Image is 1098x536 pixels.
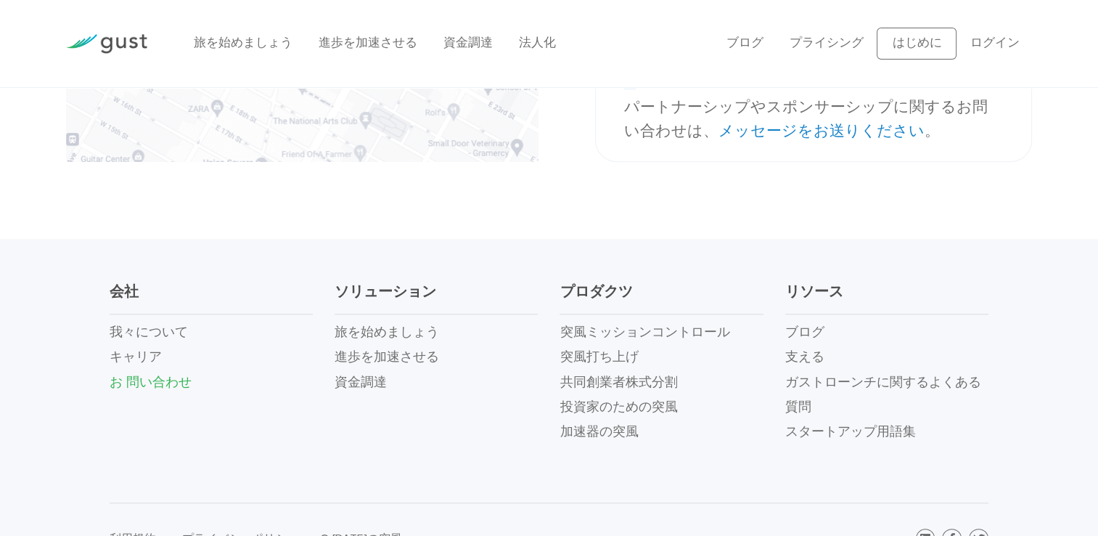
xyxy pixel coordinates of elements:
[624,95,1004,144] p: パートナーシップやスポンサーシップに関するお問い合わせは、 。
[519,36,556,50] a: 法人化
[785,325,824,340] a: ブログ
[110,283,313,315] h3: 会社
[718,122,925,140] a: メッセージをお送りください
[335,375,387,390] a: 資金調達
[785,375,981,415] a: ガストローンチに関するよくある質問
[560,325,729,340] a: 突風ミッションコントロール
[560,424,638,439] a: 加速器の突風
[560,349,638,365] a: 突風打ち上げ
[335,283,538,315] h3: ソリューション
[560,283,763,315] h3: プロダクツ
[110,375,192,390] a: お 問い合わせ
[560,399,677,415] a: 投資家のための突風
[443,36,493,50] a: 資金調達
[785,424,916,439] a: スタートアップ用語集
[335,349,439,365] a: 進歩を加速させる
[726,36,763,50] a: ブログ
[194,36,292,50] a: 旅を始めましょう
[970,36,1019,50] a: ログイン
[877,28,956,60] a: はじめに
[785,349,824,365] a: 支える
[335,325,439,340] a: 旅を始めましょう
[319,36,417,50] a: 進歩を加速させる
[110,349,162,365] a: キャリア
[790,36,864,50] a: プライシング
[110,325,188,340] a: 我々について
[560,375,677,390] a: 共同創業者株式分割
[66,34,147,54] img: 突風ロゴ
[785,283,988,315] h3: リソース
